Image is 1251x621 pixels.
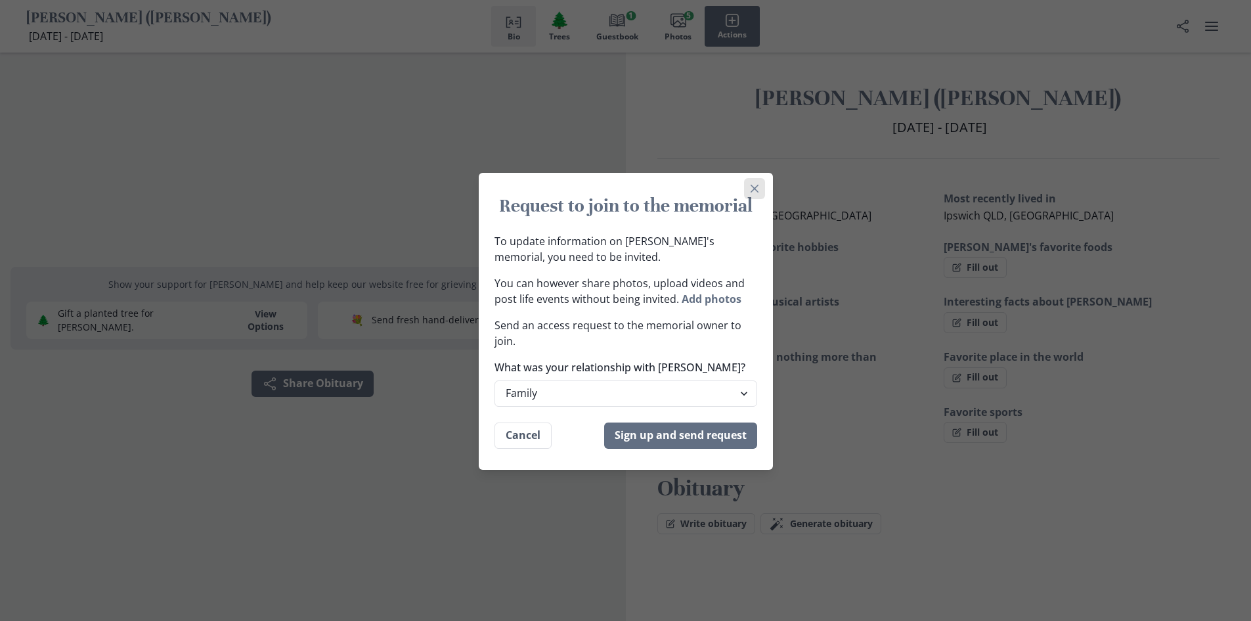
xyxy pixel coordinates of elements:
p: You can however share photos, upload videos and post life events without being invited. [494,275,757,307]
p: Send an access request to the memorial owner to join. [494,317,757,349]
h1: Request to join to the memorial [494,194,757,218]
label: What was your relationship with [PERSON_NAME]? [494,359,749,375]
button: Add photos [682,292,741,306]
button: Sign up and send request [604,423,757,449]
button: Cancel [494,423,552,449]
p: To update information on [PERSON_NAME]'s memorial, you need to be invited. [494,233,757,265]
button: Close [744,178,765,199]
